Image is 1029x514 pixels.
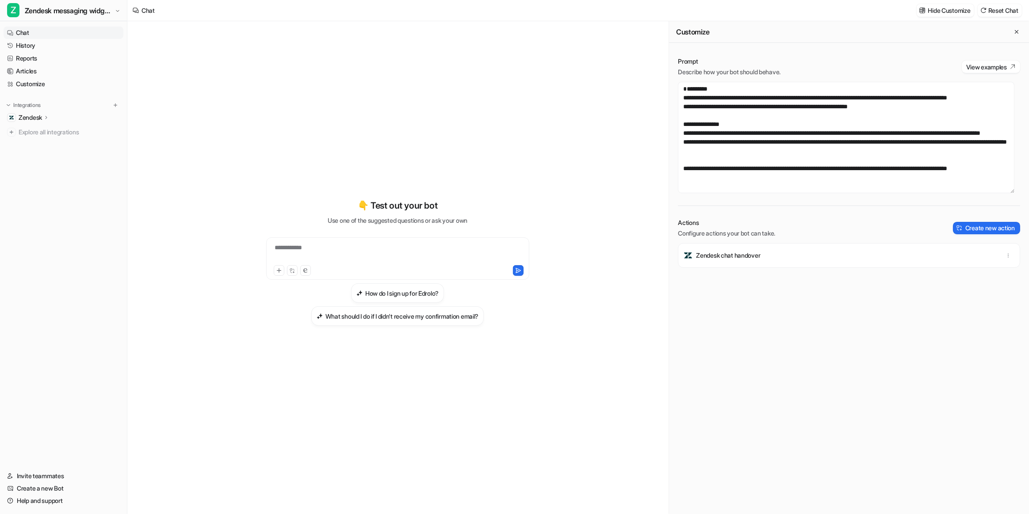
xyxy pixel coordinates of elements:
a: Create a new Bot [4,482,123,495]
div: Chat [142,6,155,15]
a: Articles [4,65,123,77]
h3: What should I do if I didn't receive my confirmation email? [325,312,478,321]
button: Integrations [4,101,43,110]
p: Use one of the suggested questions or ask your own [328,216,467,225]
button: How do I sign up for Edrolo?How do I sign up for Edrolo? [351,283,444,303]
button: Close flyout [1011,27,1022,37]
h2: Customize [676,27,709,36]
button: Create new action [953,222,1020,234]
span: Explore all integrations [19,125,120,139]
a: Customize [4,78,123,90]
p: Configure actions your bot can take. [678,229,775,238]
h3: How do I sign up for Edrolo? [365,289,439,298]
img: How do I sign up for Edrolo? [356,290,363,297]
img: reset [980,7,987,14]
a: Reports [4,52,123,65]
p: Zendesk [19,113,42,122]
button: View examples [962,61,1020,73]
img: expand menu [5,102,11,108]
p: 👇 Test out your bot [358,199,437,212]
img: Zendesk chat handover icon [684,251,692,260]
p: Hide Customize [928,6,971,15]
a: Invite teammates [4,470,123,482]
img: customize [919,7,926,14]
a: History [4,39,123,52]
img: menu_add.svg [112,102,119,108]
a: Chat [4,27,123,39]
button: What should I do if I didn't receive my confirmation email?What should I do if I didn't receive m... [311,306,484,326]
img: Zendesk [9,115,14,120]
img: create-action-icon.svg [956,225,963,231]
button: Reset Chat [978,4,1022,17]
p: Prompt [678,57,780,66]
p: Zendesk chat handover [696,251,760,260]
a: Help and support [4,495,123,507]
p: Integrations [13,102,41,109]
p: Describe how your bot should behave. [678,68,780,76]
span: Zendesk messaging widget new [25,4,113,17]
img: What should I do if I didn't receive my confirmation email? [317,313,323,320]
span: Z [7,3,19,17]
img: explore all integrations [7,128,16,137]
button: Hide Customize [917,4,974,17]
a: Explore all integrations [4,126,123,138]
p: Actions [678,218,775,227]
